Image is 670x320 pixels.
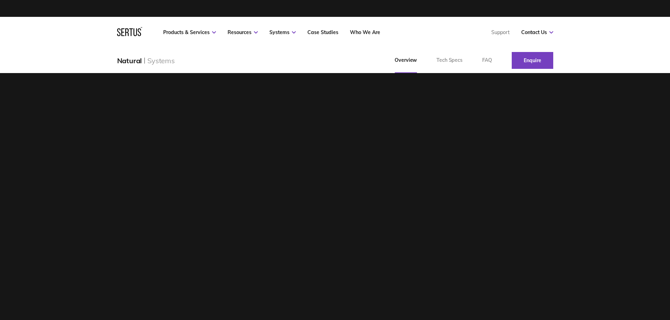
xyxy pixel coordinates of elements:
a: Enquire [512,52,553,69]
a: Support [491,29,510,35]
div: Natural [117,56,142,65]
a: FAQ [472,48,502,73]
a: Tech Specs [427,48,472,73]
a: Who We Are [350,29,380,35]
a: Contact Us [521,29,553,35]
a: Systems [269,29,296,35]
a: Resources [228,29,258,35]
a: Case Studies [307,29,338,35]
a: Products & Services [163,29,216,35]
div: Systems [147,56,175,65]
